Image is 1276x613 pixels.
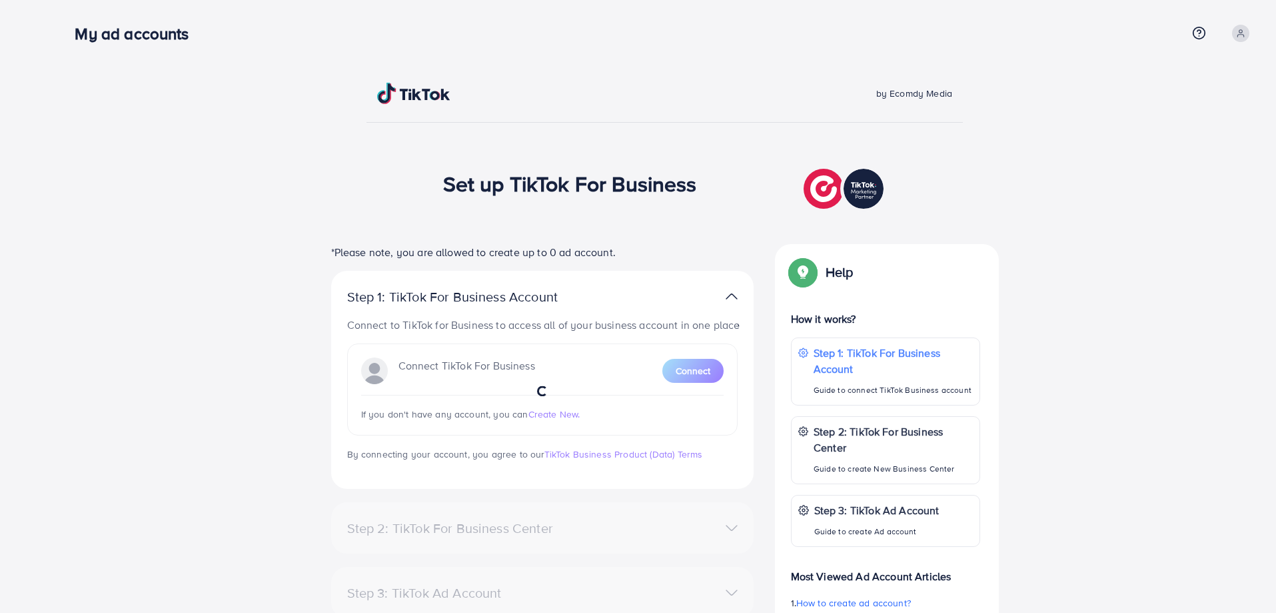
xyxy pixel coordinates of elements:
p: Guide to connect TikTok Business account [814,382,973,398]
img: Popup guide [791,260,815,284]
p: Step 3: TikTok Ad Account [814,502,940,518]
p: Guide to create New Business Center [814,461,973,477]
span: How to create ad account? [796,596,911,610]
img: TikTok partner [804,165,887,212]
p: Step 2: TikTok For Business Center [814,424,973,456]
p: Help [826,264,854,280]
h3: My ad accounts [75,24,199,43]
p: Guide to create Ad account [814,524,940,540]
h1: Set up TikTok For Business [443,171,697,196]
img: TikTok [377,83,450,104]
img: TikTok partner [726,287,738,306]
p: Most Viewed Ad Account Articles [791,558,980,584]
span: by Ecomdy Media [876,87,952,100]
p: 1. [791,595,980,611]
p: *Please note, you are allowed to create up to 0 ad account. [331,244,754,260]
p: How it works? [791,311,980,327]
p: Step 1: TikTok For Business Account [347,289,600,305]
p: Step 1: TikTok For Business Account [814,345,973,377]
